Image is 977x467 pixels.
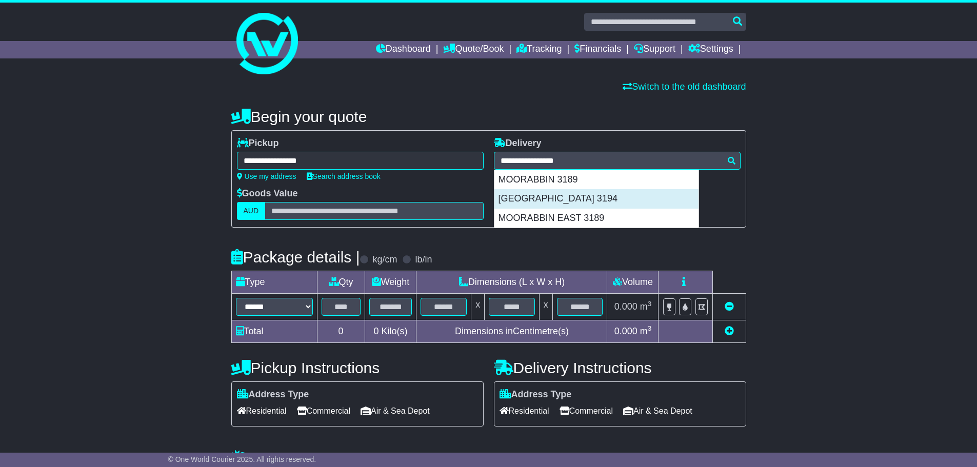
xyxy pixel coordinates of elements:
[416,320,607,343] td: Dimensions in Centimetre(s)
[307,172,381,180] a: Search address book
[231,450,746,466] h4: Warranty & Insurance
[623,403,692,419] span: Air & Sea Depot
[317,320,365,343] td: 0
[494,152,741,170] typeahead: Please provide city
[231,249,360,266] h4: Package details |
[648,324,652,332] sup: 3
[494,138,542,149] label: Delivery
[725,301,734,312] a: Remove this item
[500,389,572,400] label: Address Type
[500,403,549,419] span: Residential
[415,254,432,266] label: lb/in
[231,108,746,125] h4: Begin your quote
[237,172,296,180] a: Use my address
[372,254,397,266] label: kg/cm
[688,41,733,58] a: Settings
[237,138,279,149] label: Pickup
[494,170,699,190] div: MOORABBIN 3189
[237,389,309,400] label: Address Type
[614,301,637,312] span: 0.000
[443,41,504,58] a: Quote/Book
[640,301,652,312] span: m
[416,271,607,294] td: Dimensions (L x W x H)
[648,300,652,308] sup: 3
[640,326,652,336] span: m
[231,320,317,343] td: Total
[365,320,416,343] td: Kilo(s)
[614,326,637,336] span: 0.000
[231,271,317,294] td: Type
[237,202,266,220] label: AUD
[237,188,298,199] label: Goods Value
[539,294,552,320] td: x
[168,455,316,463] span: © One World Courier 2025. All rights reserved.
[237,403,287,419] span: Residential
[373,326,378,336] span: 0
[494,189,699,209] div: [GEOGRAPHIC_DATA] 3194
[297,403,350,419] span: Commercial
[494,209,699,228] div: MOORABBIN EAST 3189
[516,41,562,58] a: Tracking
[725,326,734,336] a: Add new item
[365,271,416,294] td: Weight
[623,82,746,92] a: Switch to the old dashboard
[376,41,431,58] a: Dashboard
[634,41,675,58] a: Support
[574,41,621,58] a: Financials
[494,359,746,376] h4: Delivery Instructions
[560,403,613,419] span: Commercial
[607,271,659,294] td: Volume
[317,271,365,294] td: Qty
[231,359,484,376] h4: Pickup Instructions
[361,403,430,419] span: Air & Sea Depot
[471,294,485,320] td: x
